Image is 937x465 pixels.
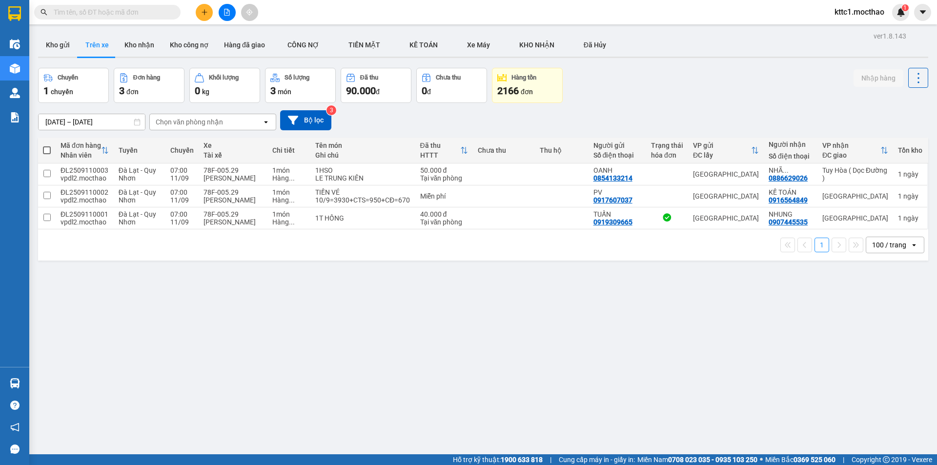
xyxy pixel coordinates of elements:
[272,196,306,204] div: Hàng thông thường
[289,218,295,226] span: ...
[189,68,260,103] button: Khối lượng0kg
[196,4,213,21] button: plus
[693,151,751,159] div: ĐC lấy
[769,152,813,160] div: Số điện thoại
[422,85,427,97] span: 0
[693,142,751,149] div: VP gửi
[315,214,410,222] div: 1T HỒNG
[540,146,583,154] div: Thu hộ
[896,8,905,17] img: icon-new-feature
[360,74,378,81] div: Đã thu
[415,138,473,163] th: Toggle SortBy
[769,210,813,218] div: NHUNG
[315,174,410,182] div: LE TRUNG KIÊN
[41,9,47,16] span: search
[61,151,101,159] div: Nhân viên
[822,151,880,159] div: ĐC giao
[10,63,20,74] img: warehouse-icon
[8,6,21,21] img: logo-vxr
[219,4,236,21] button: file-add
[43,85,49,97] span: 1
[61,166,109,174] div: ĐL2509110003
[769,174,808,182] div: 0886629026
[133,74,160,81] div: Đơn hàng
[119,146,161,154] div: Tuyến
[348,41,380,49] span: TIỀN MẶT
[61,210,109,218] div: ĐL2509110001
[593,174,632,182] div: 0854133214
[51,88,73,96] span: chuyến
[902,4,909,11] sup: 1
[119,210,156,226] span: Đà Lạt - Quy Nhơn
[427,88,431,96] span: đ
[822,192,888,200] div: [GEOGRAPHIC_DATA]
[918,8,927,17] span: caret-down
[584,41,606,49] span: Đã Hủy
[270,85,276,97] span: 3
[898,170,922,178] div: 1
[315,166,410,174] div: 1HSO
[170,174,194,182] div: 11/09
[550,454,551,465] span: |
[409,41,438,49] span: KẾ TOÁN
[420,218,468,226] div: Tại văn phòng
[10,423,20,432] span: notification
[914,4,931,21] button: caret-down
[61,188,109,196] div: ĐL2509110002
[224,9,230,16] span: file-add
[272,174,306,182] div: Hàng thông thường
[285,74,309,81] div: Số lượng
[170,188,194,196] div: 07:00
[204,210,263,218] div: 78F-005.29
[346,85,376,97] span: 90.000
[898,214,922,222] div: 1
[54,7,169,18] input: Tìm tên, số ĐT hoặc mã đơn
[420,192,468,200] div: Miễn phí
[315,142,410,149] div: Tên món
[170,166,194,174] div: 07:00
[688,138,764,163] th: Toggle SortBy
[521,88,533,96] span: đơn
[38,33,78,57] button: Kho gửi
[119,166,156,182] span: Đà Lạt - Quy Nhơn
[209,74,239,81] div: Khối lượng
[58,74,78,81] div: Chuyến
[170,146,194,154] div: Chuyến
[39,114,145,130] input: Select a date range.
[162,33,216,57] button: Kho công nợ
[420,174,468,182] div: Tại văn phòng
[559,454,635,465] span: Cung cấp máy in - giấy in:
[769,141,813,148] div: Người nhận
[883,456,890,463] span: copyright
[10,378,20,388] img: warehouse-icon
[903,192,918,200] span: ngày
[262,118,270,126] svg: open
[872,240,906,250] div: 100 / trang
[478,146,530,154] div: Chưa thu
[170,196,194,204] div: 11/09
[10,39,20,49] img: warehouse-icon
[668,456,757,464] strong: 0708 023 035 - 0935 103 250
[204,142,263,149] div: Xe
[593,218,632,226] div: 0919309665
[287,41,319,49] span: CÔNG NỢ
[272,146,306,154] div: Chi tiết
[693,214,759,222] div: [GEOGRAPHIC_DATA]
[265,68,336,103] button: Số lượng3món
[593,188,641,196] div: PV
[204,218,263,226] div: [PERSON_NAME]
[593,210,641,218] div: TUẤN
[822,142,880,149] div: VP nhận
[78,33,117,57] button: Trên xe
[10,445,20,454] span: message
[593,142,641,149] div: Người gửi
[910,241,918,249] svg: open
[61,196,109,204] div: vpdl2.mocthao
[61,142,101,149] div: Mã đơn hàng
[326,105,336,115] sup: 3
[593,151,641,159] div: Số điện thoại
[511,74,536,81] div: Hàng tồn
[651,151,683,159] div: hóa đơn
[280,110,331,130] button: Bộ lọc
[204,188,263,196] div: 78F-005.29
